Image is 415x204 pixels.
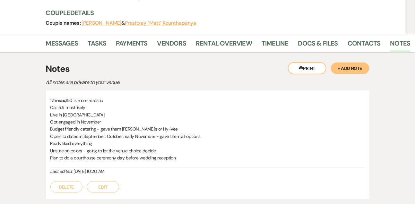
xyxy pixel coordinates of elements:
[50,168,73,174] i: Last edited:
[50,140,365,147] p: Really liked everything
[116,38,148,52] a: Payments
[46,62,369,76] h3: Notes
[262,38,289,52] a: Timeline
[82,21,122,26] button: [PERSON_NAME]
[331,63,369,74] button: + Add Note
[46,8,401,17] h3: Couple Details
[46,78,271,87] p: All notes are private to your venue.
[390,38,411,52] a: Notes
[125,21,196,26] button: Prasitxay "Matt" Kounthapanya
[50,181,82,193] button: Delete
[50,97,365,104] p: 175 150 is more realistic
[50,147,365,154] p: Unsure on colors - going to let the venue choice decide
[56,98,66,103] strong: max,
[288,62,326,74] button: Print
[50,125,365,132] p: Budget friendly catering - gave them [PERSON_NAME]'s or Hy-Vee
[50,118,365,125] p: Got engaged in November
[88,38,106,52] a: Tasks
[196,38,252,52] a: Rental Overview
[87,181,119,193] button: Edit
[298,38,338,52] a: Docs & Files
[157,38,186,52] a: Vendors
[50,154,365,161] p: Plan to do a courthouse ceremony day before wedding reception
[50,111,365,118] p: Live in [GEOGRAPHIC_DATA]
[348,38,381,52] a: Contacts
[50,104,365,111] p: Call 5.5 most likely
[50,168,365,175] div: [DATE] 10:20 AM
[46,38,78,52] a: Messages
[50,133,365,140] p: Open to dates in September, October, early November - gave them all options
[82,20,196,26] span: &
[46,20,82,26] span: Couple names:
